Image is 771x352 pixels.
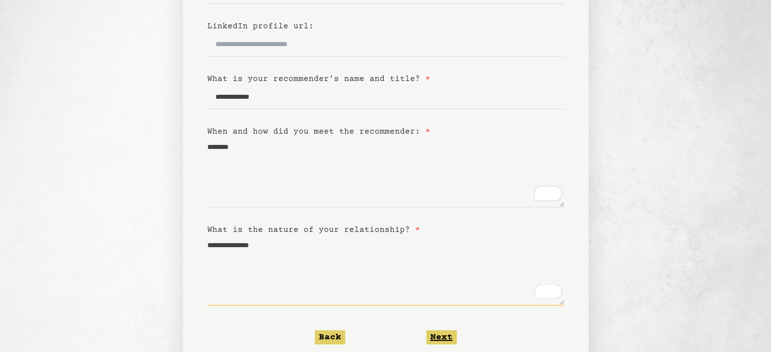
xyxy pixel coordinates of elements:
textarea: To enrich screen reader interactions, please activate Accessibility in Grammarly extension settings [207,138,564,208]
label: LinkedIn profile url: [207,22,314,31]
label: When and how did you meet the recommender: [207,127,430,136]
label: What is the nature of your relationship? [207,225,420,234]
textarea: To enrich screen reader interactions, please activate Accessibility in Grammarly extension settings [207,236,564,306]
button: Next [426,330,457,344]
label: What is your recommender’s name and title? [207,74,430,84]
button: Back [315,330,345,344]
